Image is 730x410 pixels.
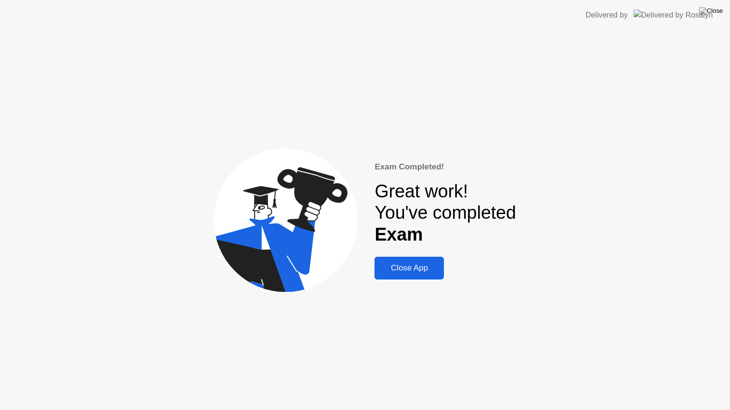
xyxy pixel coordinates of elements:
[375,257,444,280] button: Close App
[375,161,516,173] div: Exam Completed!
[586,9,628,21] div: Delivered by
[699,7,723,15] img: Close
[375,224,423,244] b: Exam
[634,9,713,20] img: Delivered by Rosalyn
[375,181,516,246] div: Great work! You've completed
[377,263,441,273] div: Close App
